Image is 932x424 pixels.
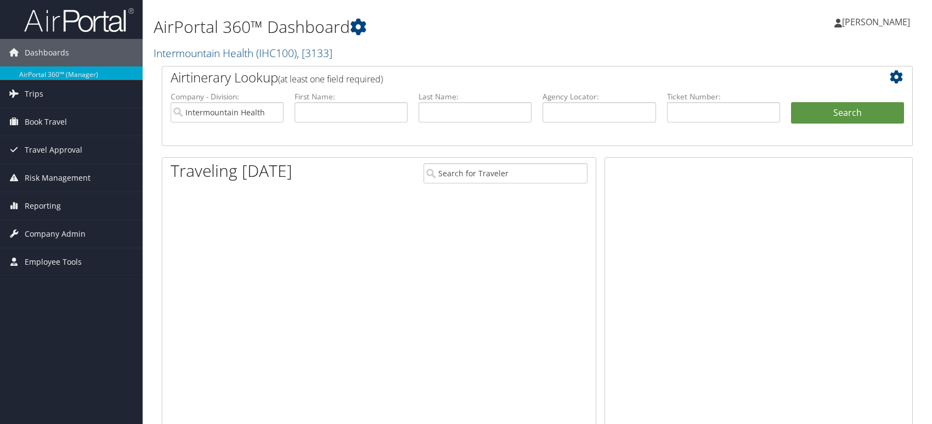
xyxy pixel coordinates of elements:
h1: AirPortal 360™ Dashboard [154,15,665,38]
span: ( IHC100 ) [256,46,297,60]
h1: Traveling [DATE] [171,159,292,182]
span: , [ 3133 ] [297,46,332,60]
span: Reporting [25,192,61,220]
button: Search [791,102,904,124]
a: Intermountain Health [154,46,332,60]
span: (at least one field required) [278,73,383,85]
span: Dashboards [25,39,69,66]
label: First Name: [295,91,408,102]
label: Company - Division: [171,91,284,102]
span: Travel Approval [25,136,82,164]
span: Book Travel [25,108,67,136]
input: Search for Traveler [423,163,588,183]
span: [PERSON_NAME] [842,16,910,28]
h2: Airtinerary Lookup [171,68,841,87]
span: Trips [25,80,43,108]
label: Last Name: [419,91,532,102]
span: Company Admin [25,220,86,248]
a: [PERSON_NAME] [834,5,921,38]
label: Ticket Number: [667,91,780,102]
span: Employee Tools [25,248,82,276]
span: Risk Management [25,164,91,192]
label: Agency Locator: [543,91,656,102]
img: airportal-logo.png [24,7,134,33]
